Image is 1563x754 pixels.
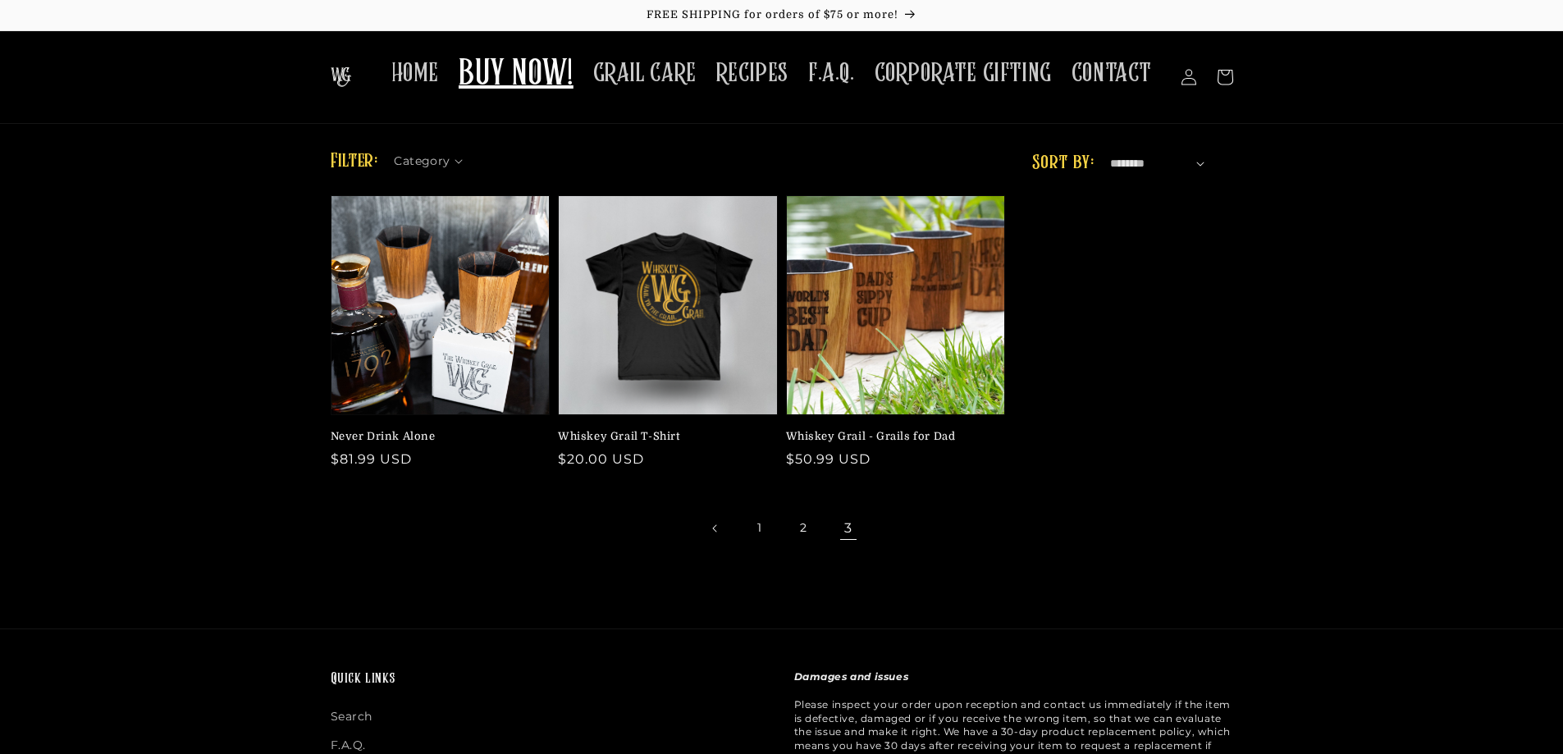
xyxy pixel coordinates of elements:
nav: Pagination [331,510,1233,546]
a: F.A.Q. [798,48,865,99]
span: GRAIL CARE [593,57,697,89]
span: Page 3 [830,510,866,546]
span: HOME [391,57,439,89]
a: HOME [382,48,449,99]
span: CORPORATE GIFTING [875,57,1052,89]
img: The Whiskey Grail [331,67,351,87]
span: RECIPES [716,57,788,89]
a: Never Drink Alone [331,429,541,444]
h2: Filter: [331,147,378,176]
p: FREE SHIPPING for orders of $75 or more! [16,8,1547,22]
span: BUY NOW! [459,53,574,98]
label: Sort by: [1032,153,1094,173]
a: GRAIL CARE [583,48,706,99]
a: RECIPES [706,48,798,99]
a: Search [331,706,373,731]
a: CONTACT [1062,48,1162,99]
strong: Damages and issues [794,670,909,683]
h2: Quick links [331,670,770,689]
a: Whiskey Grail T-Shirt [558,429,768,444]
a: Whiskey Grail - Grails for Dad [786,429,996,444]
a: Page 1 [742,510,778,546]
summary: Category [394,149,473,166]
span: F.A.Q. [808,57,855,89]
a: Previous page [697,510,734,546]
span: CONTACT [1072,57,1152,89]
a: CORPORATE GIFTING [865,48,1062,99]
a: Page 2 [786,510,822,546]
span: Category [394,153,450,170]
a: BUY NOW! [449,43,583,107]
